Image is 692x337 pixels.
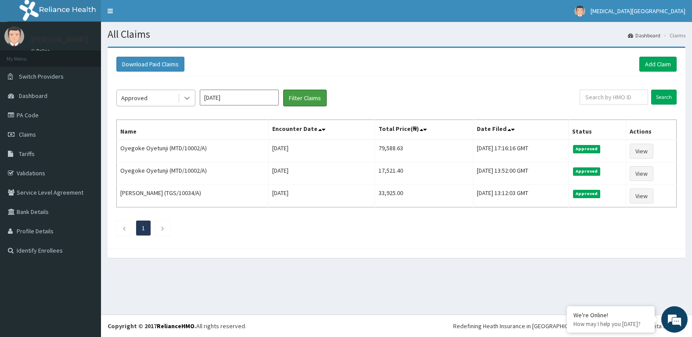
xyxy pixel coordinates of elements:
td: 17,521.40 [375,163,473,185]
input: Select Month and Year [200,90,279,105]
a: Dashboard [628,32,660,39]
a: Next page [161,224,165,232]
td: [DATE] 13:12:03 GMT [473,185,568,207]
td: [DATE] [268,163,375,185]
div: Approved [121,94,148,102]
span: [MEDICAL_DATA][GEOGRAPHIC_DATA] [591,7,685,15]
div: We're Online! [573,311,648,319]
td: 79,588.63 [375,140,473,163]
th: Total Price(₦) [375,120,473,140]
th: Status [568,120,626,140]
span: Approved [573,190,601,198]
a: Previous page [122,224,126,232]
td: 33,925.00 [375,185,473,207]
footer: All rights reserved. [101,315,692,337]
img: User Image [4,26,24,46]
th: Date Filed [473,120,568,140]
a: Page 1 is your current page [142,224,145,232]
input: Search by HMO ID [580,90,648,105]
p: How may I help you today? [573,320,648,328]
th: Encounter Date [268,120,375,140]
td: [DATE] 13:52:00 GMT [473,163,568,185]
a: Add Claim [639,57,677,72]
strong: Copyright © 2017 . [108,322,196,330]
textarea: Type your message and hit 'Enter' [4,240,167,271]
a: View [630,188,653,203]
span: We're online! [51,111,121,199]
div: Redefining Heath Insurance in [GEOGRAPHIC_DATA] using Telemedicine and Data Science! [453,322,685,330]
span: Dashboard [19,92,47,100]
p: [PERSON_NAME] [31,36,88,43]
td: [DATE] 17:16:16 GMT [473,140,568,163]
td: Oyegoke Oyetunji (MTD/10002/A) [117,163,269,185]
span: Tariffs [19,150,35,158]
input: Search [651,90,677,105]
span: Approved [573,167,601,175]
img: d_794563401_company_1708531726252_794563401 [16,44,36,66]
li: Claims [661,32,685,39]
span: Switch Providers [19,72,64,80]
img: User Image [574,6,585,17]
a: View [630,166,653,181]
span: Approved [573,145,601,153]
td: [DATE] [268,185,375,207]
th: Actions [626,120,677,140]
a: RelianceHMO [157,322,195,330]
div: Chat with us now [46,49,148,61]
button: Download Paid Claims [116,57,184,72]
a: View [630,144,653,159]
span: Claims [19,130,36,138]
h1: All Claims [108,29,685,40]
td: [DATE] [268,140,375,163]
button: Filter Claims [283,90,327,106]
a: Online [31,48,52,54]
div: Minimize live chat window [144,4,165,25]
th: Name [117,120,269,140]
td: [PERSON_NAME] (TGS/10034/A) [117,185,269,207]
td: Oyegoke Oyetunji (MTD/10002/A) [117,140,269,163]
